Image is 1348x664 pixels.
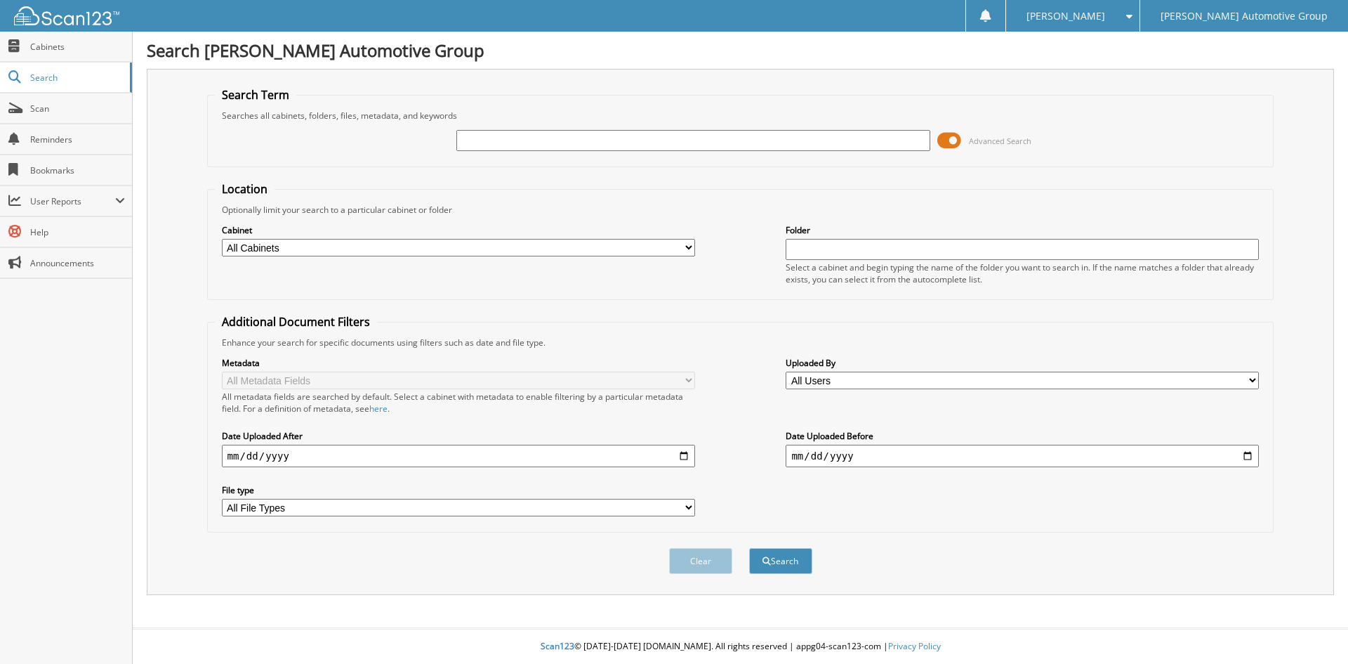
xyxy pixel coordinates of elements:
[133,630,1348,664] div: © [DATE]-[DATE] [DOMAIN_NAME]. All rights reserved | appg04-scan123-com |
[749,548,812,574] button: Search
[369,403,388,415] a: here
[215,337,1267,349] div: Enhance your search for specific documents using filters such as date and file type.
[222,445,695,467] input: start
[30,41,125,53] span: Cabinets
[969,136,1031,146] span: Advanced Search
[786,224,1259,236] label: Folder
[786,430,1259,442] label: Date Uploaded Before
[222,224,695,236] label: Cabinet
[215,204,1267,216] div: Optionally limit your search to a particular cabinet or folder
[215,110,1267,122] div: Searches all cabinets, folders, files, metadata, and keywords
[30,226,125,238] span: Help
[541,640,574,652] span: Scan123
[14,6,119,25] img: scan123-logo-white.svg
[786,445,1259,467] input: end
[1161,12,1328,20] span: [PERSON_NAME] Automotive Group
[215,314,377,330] legend: Additional Document Filters
[30,195,115,207] span: User Reports
[1026,12,1105,20] span: [PERSON_NAME]
[222,430,695,442] label: Date Uploaded After
[222,484,695,496] label: File type
[669,548,732,574] button: Clear
[222,391,695,415] div: All metadata fields are searched by default. Select a cabinet with metadata to enable filtering b...
[30,103,125,115] span: Scan
[786,261,1259,285] div: Select a cabinet and begin typing the name of the folder you want to search in. If the name match...
[30,134,125,145] span: Reminders
[786,357,1259,369] label: Uploaded By
[30,72,123,84] span: Search
[30,257,125,269] span: Announcements
[222,357,695,369] label: Metadata
[30,164,125,176] span: Bookmarks
[215,87,296,103] legend: Search Term
[147,39,1334,62] h1: Search [PERSON_NAME] Automotive Group
[888,640,941,652] a: Privacy Policy
[215,181,275,197] legend: Location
